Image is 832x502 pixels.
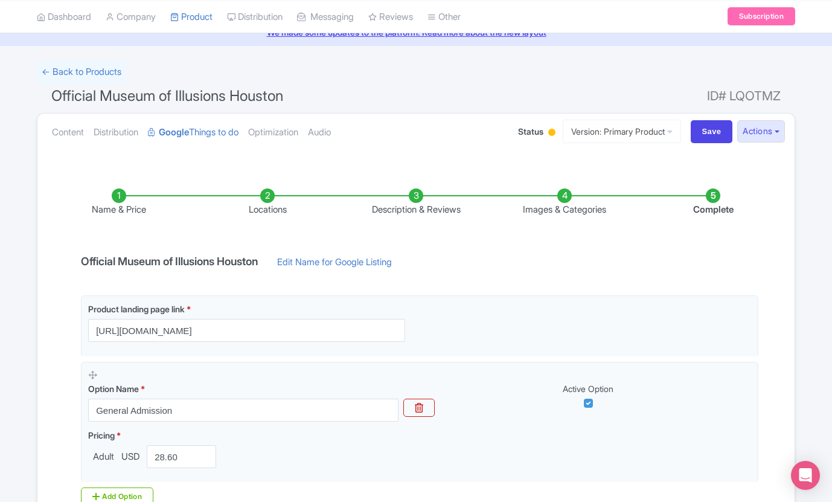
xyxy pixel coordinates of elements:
button: Actions [737,120,785,143]
li: Name & Price [45,188,193,217]
li: Locations [193,188,342,217]
span: Option Name [88,384,139,394]
a: Distribution [94,114,138,152]
span: Active Option [563,384,613,394]
input: Option Name [88,399,398,422]
span: USD [119,450,142,464]
input: 0.00 [147,445,216,468]
input: Product landing page link [88,319,405,342]
span: Adult [88,450,119,464]
a: Subscription [728,7,795,25]
li: Images & Categories [490,188,639,217]
span: Official Museum of Illusions Houston [51,87,283,105]
div: Open Intercom Messenger [791,461,820,490]
span: Product landing page link [88,304,185,314]
span: Status [518,125,543,138]
li: Complete [639,188,787,217]
input: Save [691,120,733,143]
a: Content [52,114,84,152]
h4: Official Museum of Illusions Houston [74,256,265,268]
div: Building [546,124,558,143]
a: Edit Name for Google Listing [265,256,404,275]
a: Optimization [248,114,298,152]
strong: Google [159,126,189,140]
li: Description & Reviews [342,188,490,217]
a: GoogleThings to do [148,114,238,152]
a: Version: Primary Product [563,120,681,143]
span: Pricing [88,430,115,440]
a: ← Back to Products [37,60,126,84]
span: ID# LQOTMZ [707,84,781,108]
a: Audio [308,114,331,152]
